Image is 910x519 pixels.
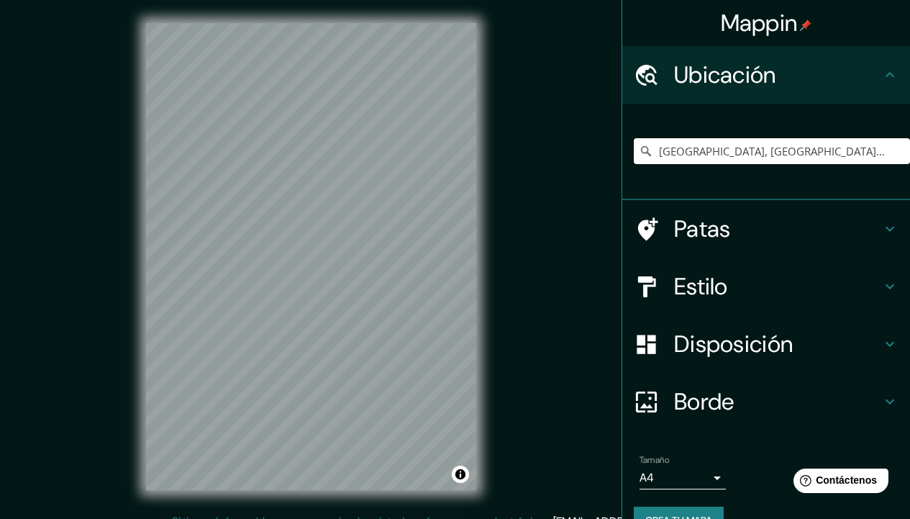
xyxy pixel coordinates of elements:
[640,454,669,466] font: Tamaño
[622,373,910,430] div: Borde
[452,466,469,483] button: Activar o desactivar atribución
[640,466,726,489] div: A4
[622,315,910,373] div: Disposición
[674,387,734,417] font: Borde
[622,200,910,258] div: Patas
[146,23,476,490] canvas: Mapa
[674,60,776,90] font: Ubicación
[782,463,894,503] iframe: Lanzador de widgets de ayuda
[622,258,910,315] div: Estilo
[674,214,731,244] font: Patas
[721,8,798,38] font: Mappin
[800,19,811,31] img: pin-icon.png
[622,46,910,104] div: Ubicación
[634,138,910,164] input: Elige tu ciudad o zona
[674,329,793,359] font: Disposición
[640,470,654,485] font: A4
[674,271,728,302] font: Estilo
